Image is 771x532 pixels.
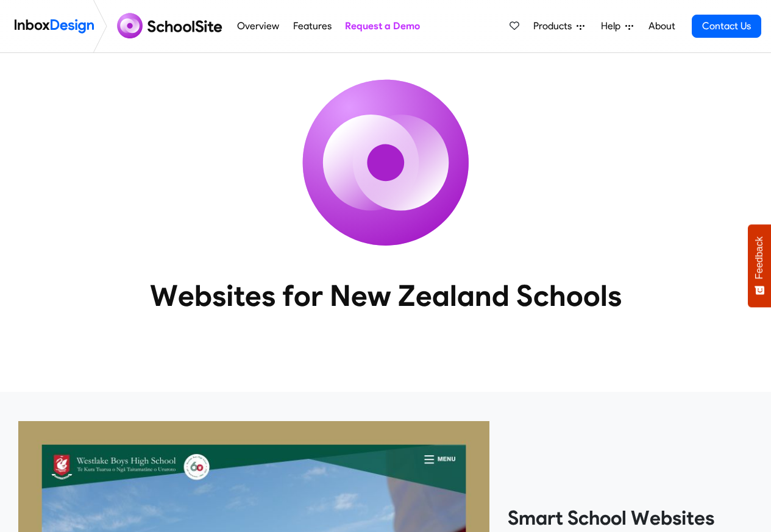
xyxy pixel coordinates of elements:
[96,277,675,314] heading: Websites for New Zealand Schools
[533,19,577,34] span: Products
[754,236,765,279] span: Feedback
[601,19,625,34] span: Help
[596,14,638,38] a: Help
[508,506,753,530] heading: Smart School Websites
[290,14,335,38] a: Features
[645,14,678,38] a: About
[276,53,496,272] img: icon_schoolsite.svg
[234,14,283,38] a: Overview
[692,15,761,38] a: Contact Us
[112,12,230,41] img: schoolsite logo
[748,224,771,307] button: Feedback - Show survey
[341,14,423,38] a: Request a Demo
[528,14,589,38] a: Products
